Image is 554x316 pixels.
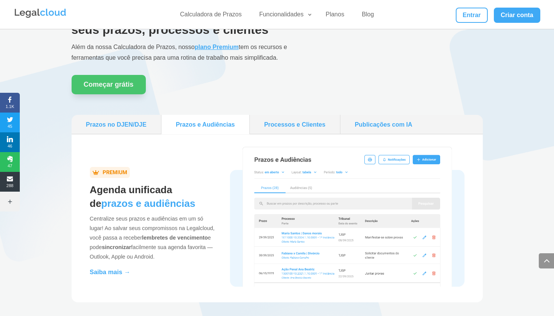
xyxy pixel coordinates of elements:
a: Calculadora de Prazos [176,11,246,22]
a: plano Premium [195,44,239,50]
b: lembretes de vencimento [142,235,208,241]
a: Logo da Legalcloud [14,14,67,20]
a: Criar conta [494,8,540,23]
span: Além da nossa Calculadora de Prazos, nosso tem os recursos e ferramentas que você precisa para um... [72,44,287,61]
img: Agenda unificada de Prazos e Audiências na Legalcloud [230,147,464,287]
a: Funcionalidades [255,11,313,22]
p: Centralize seus prazos e audiências em um só lugar! Ao salvar seus compromissos na Legalcloud, vo... [90,214,218,267]
a: Prazos no DJEN/DJE [75,118,158,131]
a: Saiba mais → [90,268,131,275]
b: sincronizar [102,244,131,250]
a: Planos [321,11,349,22]
a: Começar grátis [72,75,146,94]
a: Blog [357,11,378,22]
a: Prazos e Audiências [164,118,246,131]
img: Legalcloud Logo [14,8,67,19]
h2: Agenda unificada de [90,183,218,214]
img: badgeVazado.png [90,167,130,178]
a: Entrar [456,8,488,23]
span: prazos e audiências [101,198,195,209]
a: Publicações com IA [343,118,424,131]
a: Processos e Clientes [253,118,337,131]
